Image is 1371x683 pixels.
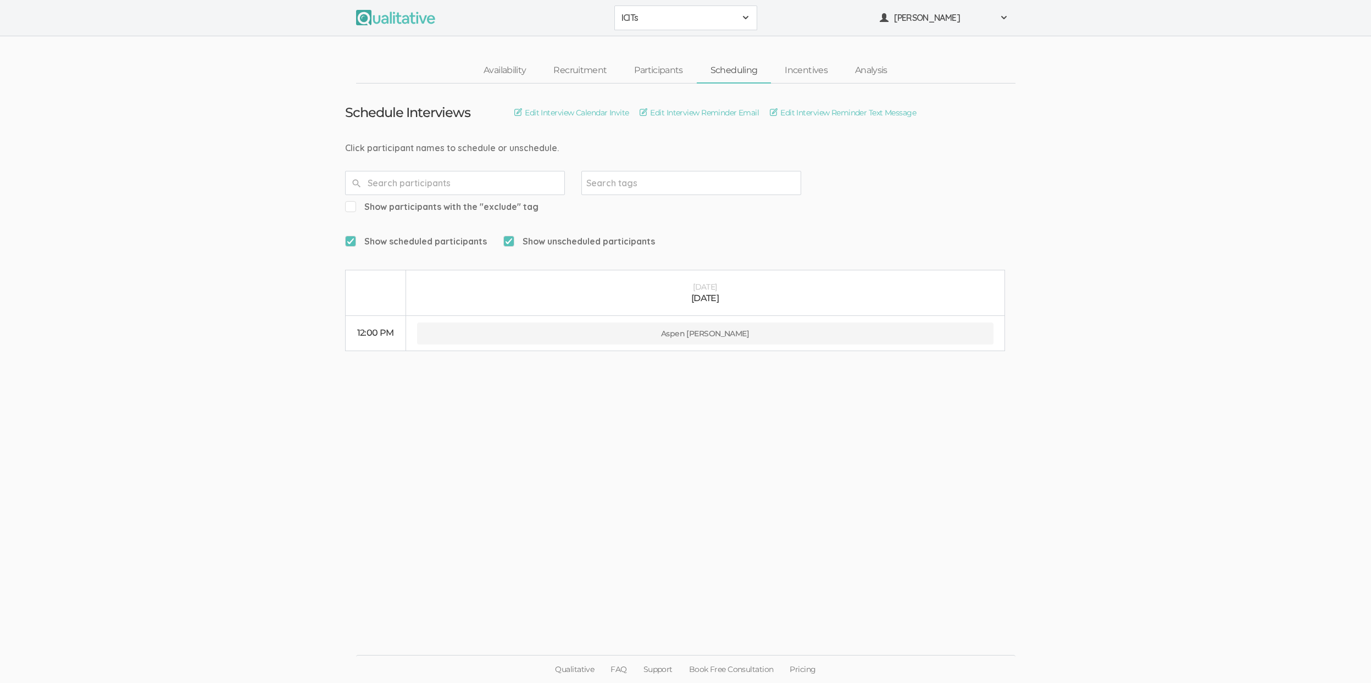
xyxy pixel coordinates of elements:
button: Aspen [PERSON_NAME] [417,323,993,345]
a: Pricing [781,656,824,683]
div: Click participant names to schedule or unschedule. [345,142,1026,154]
iframe: Chat Widget [1316,630,1371,683]
input: Search tags [586,176,655,190]
div: [DATE] [417,281,993,292]
a: Recruitment [540,59,620,82]
a: Book Free Consultation [681,656,782,683]
a: FAQ [602,656,635,683]
a: Qualitative [547,656,602,683]
a: Participants [620,59,696,82]
a: Analysis [841,59,901,82]
a: Scheduling [697,59,771,82]
div: 12:00 PM [357,327,395,340]
span: ICITs [621,12,736,24]
a: Support [635,656,681,683]
button: [PERSON_NAME] [873,5,1015,30]
a: Edit Interview Calendar Invite [514,107,629,119]
span: Show unscheduled participants [503,235,655,248]
input: Search participants [345,171,565,195]
span: Show participants with the "exclude" tag [345,201,539,213]
h3: Schedule Interviews [345,105,471,120]
span: [PERSON_NAME] [894,12,993,24]
a: Edit Interview Reminder Text Message [770,107,916,119]
img: Qualitative [356,10,435,25]
span: Show scheduled participants [345,235,487,248]
a: Incentives [771,59,841,82]
div: [DATE] [417,292,993,305]
button: ICITs [614,5,757,30]
a: Edit Interview Reminder Email [640,107,759,119]
a: Availability [470,59,540,82]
